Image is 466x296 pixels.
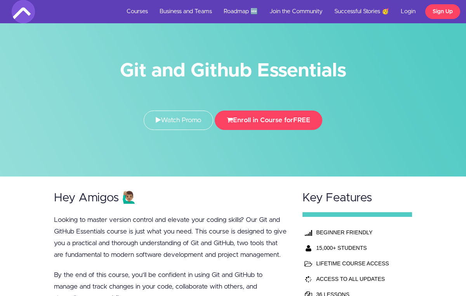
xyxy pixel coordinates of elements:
td: ACCESS TO ALL UPDATES [314,271,401,287]
button: Enroll in Course forFREE [215,111,322,130]
p: Looking to master version control and elevate your coding skills? Our Git and GitHub Essentials c... [54,214,288,261]
span: FREE [293,117,310,123]
a: Sign Up [425,4,460,19]
h2: Key Features [303,192,412,204]
th: BEGINNER FRIENDLY [314,225,401,240]
td: LIFETIME COURSE ACCESS [314,256,401,271]
h2: Hey Amigos 🙋🏽‍♂️ [54,192,288,204]
h1: Git and Github Essentials [12,62,454,80]
th: 15,000+ STUDENTS [314,240,401,256]
a: Watch Promo [144,111,213,130]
